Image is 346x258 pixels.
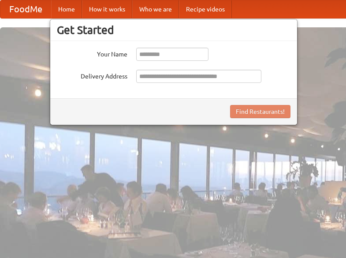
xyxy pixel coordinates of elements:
[57,23,290,37] h3: Get Started
[132,0,179,18] a: Who we are
[0,0,51,18] a: FoodMe
[230,105,290,118] button: Find Restaurants!
[179,0,232,18] a: Recipe videos
[57,70,127,81] label: Delivery Address
[51,0,82,18] a: Home
[82,0,132,18] a: How it works
[57,48,127,59] label: Your Name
